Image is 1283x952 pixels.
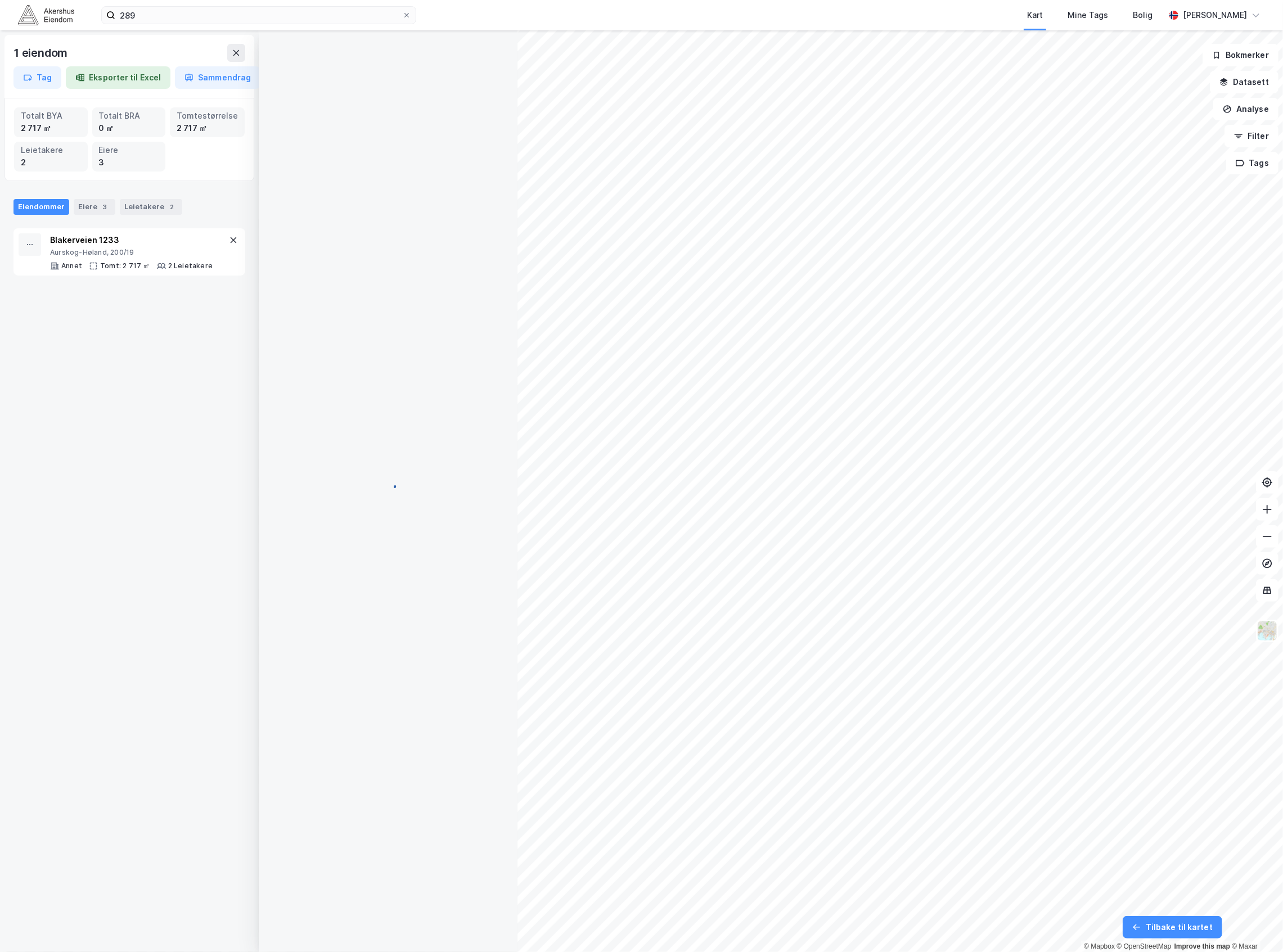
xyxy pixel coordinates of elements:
div: 2 717 ㎡ [177,122,238,134]
div: Eiere [74,199,115,215]
button: Bokmerker [1203,44,1279,66]
button: Tilbake til kartet [1123,916,1222,939]
button: Datasett [1210,71,1279,93]
button: Tag [13,66,61,89]
div: 3 [99,156,159,169]
div: [PERSON_NAME] [1183,8,1247,22]
a: Mapbox [1084,942,1115,950]
div: Eiendommer [13,199,69,215]
div: 2 [21,156,81,169]
iframe: Chat Widget [1227,898,1283,952]
img: spinner.a6d8c91a73a9ac5275cf975e30b51cfb.svg [379,476,397,494]
div: Leietakere [21,144,81,156]
div: Kontrollprogram for chat [1227,898,1283,952]
button: Filter [1225,125,1279,147]
div: Eiere [99,144,159,156]
button: Tags [1226,152,1279,174]
button: Eksporter til Excel [66,66,170,89]
div: 3 [100,201,111,213]
img: Z [1257,620,1278,642]
img: akershus-eiendom-logo.9091f326c980b4bce74ccdd9f866810c.svg [18,5,74,25]
div: 2 717 ㎡ [21,122,81,134]
div: Blakerveien 1233 [50,233,213,247]
div: Annet [61,261,82,270]
input: Søk på adresse, matrikkel, gårdeiere, leietakere eller personer [115,7,402,24]
div: Totalt BRA [99,110,159,122]
div: Aurskog-Høland, 200/19 [50,248,213,257]
button: Sammendrag [175,66,260,89]
div: Kart [1027,8,1043,22]
a: Improve this map [1174,942,1230,950]
div: 0 ㎡ [99,122,159,134]
div: Totalt BYA [21,110,81,122]
div: Leietakere [120,199,182,215]
div: Tomtestørrelse [177,110,238,122]
div: Bolig [1133,8,1153,22]
div: 2 Leietakere [168,261,213,270]
a: OpenStreetMap [1117,942,1172,950]
div: Mine Tags [1068,8,1108,22]
div: 2 [166,201,178,213]
button: Analyse [1213,98,1279,120]
div: Tomt: 2 717 ㎡ [100,261,150,270]
div: 1 eiendom [13,44,70,62]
